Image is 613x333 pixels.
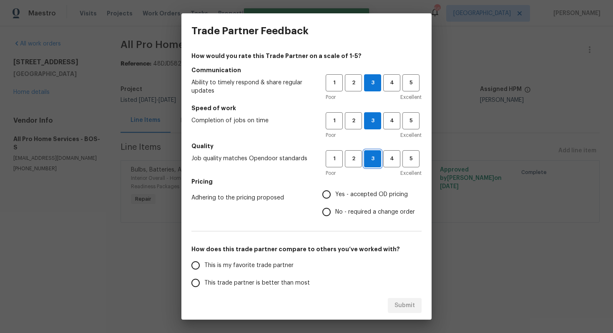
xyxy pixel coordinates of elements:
span: Job quality matches Opendoor standards [191,154,312,163]
span: This trade partner is better than most [204,279,310,288]
span: 2 [346,154,361,164]
span: Poor [326,169,336,177]
h5: Pricing [191,177,422,186]
button: 2 [345,74,362,91]
span: 1 [327,78,342,88]
span: 4 [384,154,399,164]
h4: How would you rate this Trade Partner on a scale of 1-5? [191,52,422,60]
button: 1 [326,112,343,129]
button: 2 [345,112,362,129]
button: 4 [383,74,400,91]
h5: Speed of work [191,104,422,112]
button: 4 [383,112,400,129]
h5: Communication [191,66,422,74]
span: Adhering to the pricing proposed [191,194,309,202]
button: 3 [364,74,381,91]
button: 5 [402,112,420,129]
h3: Trade Partner Feedback [191,25,309,37]
span: 3 [364,154,381,164]
span: Poor [326,131,336,139]
button: 5 [402,150,420,167]
span: 1 [327,116,342,126]
button: 1 [326,74,343,91]
span: 4 [384,116,399,126]
span: 3 [364,78,381,88]
span: 2 [346,78,361,88]
span: 3 [364,116,381,126]
button: 1 [326,150,343,167]
button: 2 [345,150,362,167]
span: 5 [403,116,419,126]
span: This is my favorite trade partner [204,261,294,270]
span: Poor [326,93,336,101]
span: 2 [346,116,361,126]
span: Excellent [400,131,422,139]
span: Excellent [400,169,422,177]
span: 4 [384,78,399,88]
h5: How does this trade partner compare to others you’ve worked with? [191,245,422,253]
span: 5 [403,154,419,164]
span: Excellent [400,93,422,101]
span: 1 [327,154,342,164]
span: No - required a change order [335,208,415,217]
span: Yes - accepted OD pricing [335,190,408,199]
h5: Quality [191,142,422,150]
div: Pricing [322,186,422,221]
span: Ability to timely respond & share regular updates [191,78,312,95]
button: 3 [364,112,381,129]
span: 5 [403,78,419,88]
span: Completion of jobs on time [191,116,312,125]
button: 5 [402,74,420,91]
button: 3 [364,150,381,167]
button: 4 [383,150,400,167]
